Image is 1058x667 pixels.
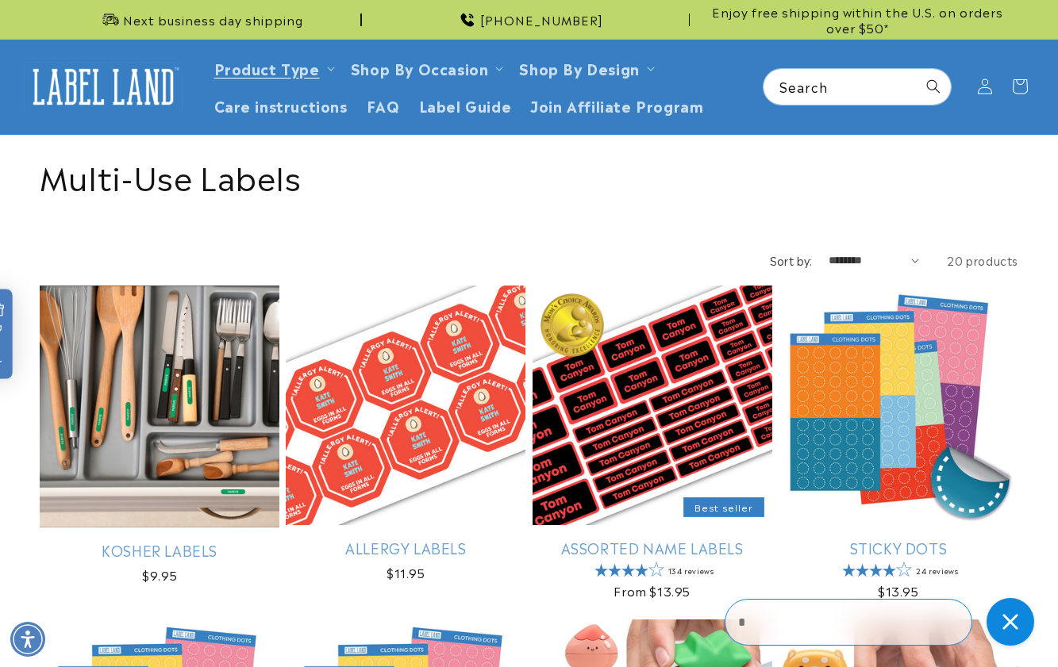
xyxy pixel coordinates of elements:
button: Search [916,69,951,104]
a: Shop By Design [519,57,639,79]
summary: Product Type [205,49,341,86]
a: Assorted Name Labels [533,539,772,557]
span: Care instructions [214,96,348,114]
a: Product Type [214,57,320,79]
span: Next business day shipping [123,12,303,28]
img: Label Land [24,62,183,111]
div: Accessibility Menu [10,622,45,657]
summary: Shop By Occasion [341,49,510,86]
a: Care instructions [205,86,357,124]
label: Sort by: [770,252,813,268]
h1: Multi-Use Labels [40,155,1018,196]
a: FAQ [357,86,410,124]
span: 20 products [947,252,1018,268]
iframe: Gorgias Floating Chat [725,592,1042,651]
a: Sticky Dots [779,539,1018,557]
span: Enjoy free shipping within the U.S. on orders over $50* [696,4,1018,35]
a: Join Affiliate Program [521,86,713,124]
span: Label Guide [419,96,512,114]
a: Label Land [18,56,189,117]
span: Shop By Occasion [351,59,489,77]
span: FAQ [367,96,400,114]
span: Join Affiliate Program [530,96,703,114]
summary: Shop By Design [510,49,660,86]
a: Kosher Labels [40,541,279,559]
a: Label Guide [410,86,521,124]
a: Allergy Labels [286,539,525,557]
span: [PHONE_NUMBER] [480,12,603,28]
